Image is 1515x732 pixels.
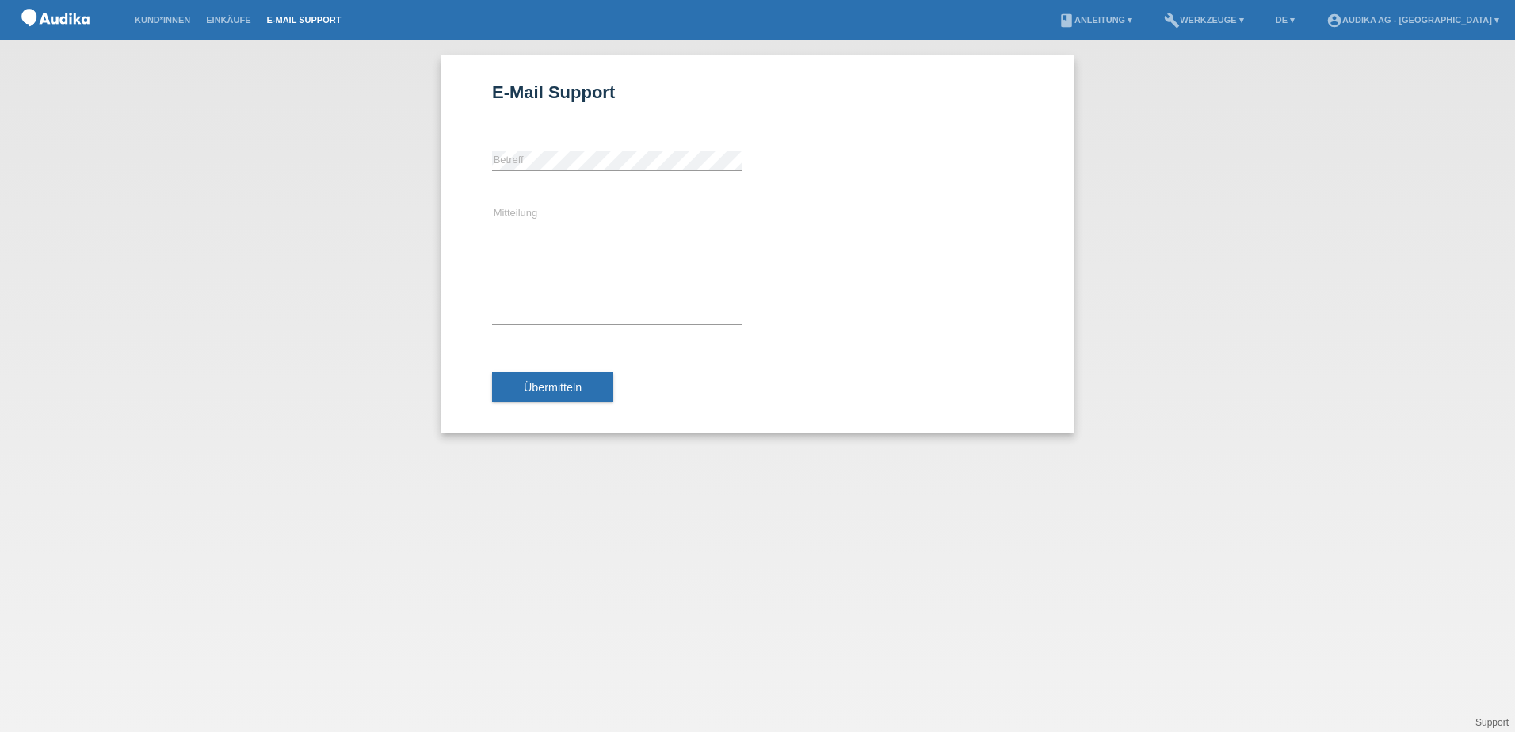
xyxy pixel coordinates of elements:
a: Kund*innen [127,15,198,25]
button: Übermitteln [492,372,613,402]
a: DE ▾ [1268,15,1303,25]
h1: E-Mail Support [492,82,1023,102]
a: bookAnleitung ▾ [1051,15,1140,25]
a: buildWerkzeuge ▾ [1156,15,1252,25]
span: Übermitteln [524,381,582,394]
i: build [1164,13,1180,29]
a: Support [1475,717,1509,728]
a: account_circleAudika AG - [GEOGRAPHIC_DATA] ▾ [1318,15,1507,25]
i: account_circle [1326,13,1342,29]
i: book [1059,13,1074,29]
a: E-Mail Support [259,15,349,25]
a: POS — MF Group [16,31,95,43]
a: Einkäufe [198,15,258,25]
